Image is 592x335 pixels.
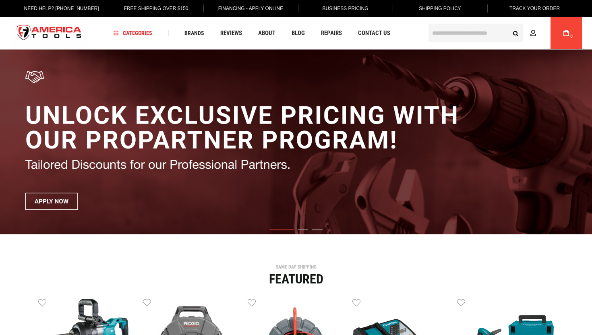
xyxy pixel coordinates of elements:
[354,28,394,39] a: Contact Us
[358,30,390,36] span: Contact Us
[184,30,204,36] span: Brands
[255,28,279,39] a: About
[114,30,152,36] span: Categories
[321,30,342,36] span: Repairs
[220,30,242,36] span: Reviews
[292,30,305,36] span: Blog
[10,18,88,48] a: store logo
[181,28,208,39] a: Brands
[258,30,275,36] span: About
[570,34,573,39] span: 0
[508,25,523,41] button: Search
[217,28,246,39] a: Reviews
[8,265,584,269] div: SAME DAY SHIPPING
[110,28,156,39] a: Categories
[8,273,584,285] div: Featured
[559,17,574,49] a: 0
[288,28,308,39] a: Blog
[419,6,461,11] span: Shipping Policy
[10,18,88,48] img: America Tools
[317,28,346,39] a: Repairs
